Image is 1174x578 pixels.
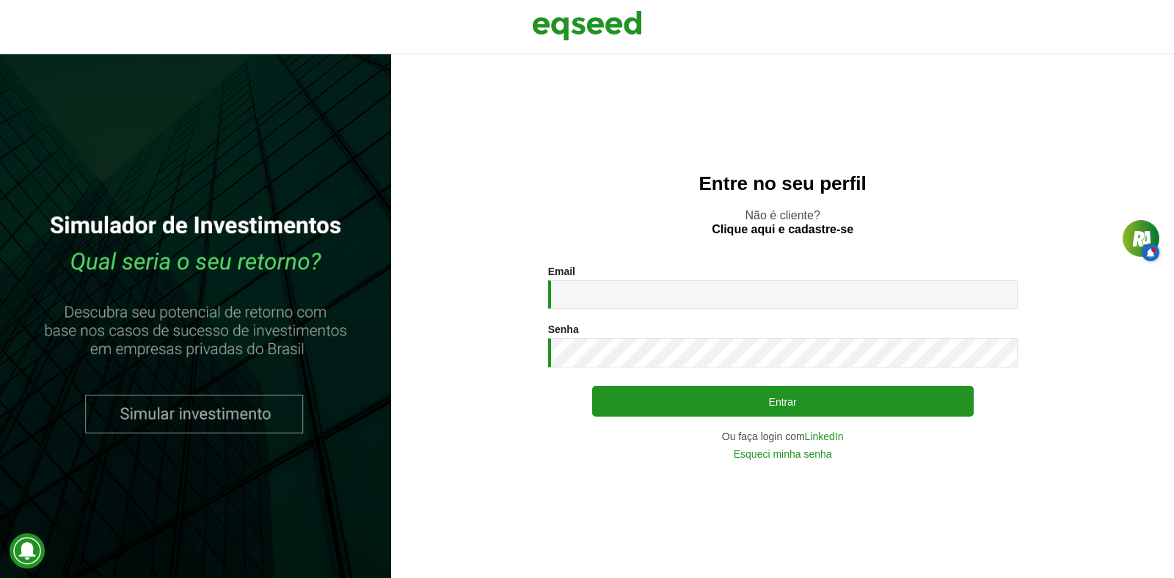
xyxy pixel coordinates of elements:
h2: Entre no seu perfil [420,173,1145,194]
a: Clique aqui e cadastre-se [712,224,853,235]
button: Entrar [592,386,974,417]
div: Ou faça login com [548,431,1018,442]
label: Email [548,266,575,277]
a: Esqueci minha senha [734,449,832,459]
a: LinkedIn [805,431,844,442]
img: EqSeed Logo [532,7,642,44]
p: Não é cliente? [420,208,1145,236]
label: Senha [548,324,579,334]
